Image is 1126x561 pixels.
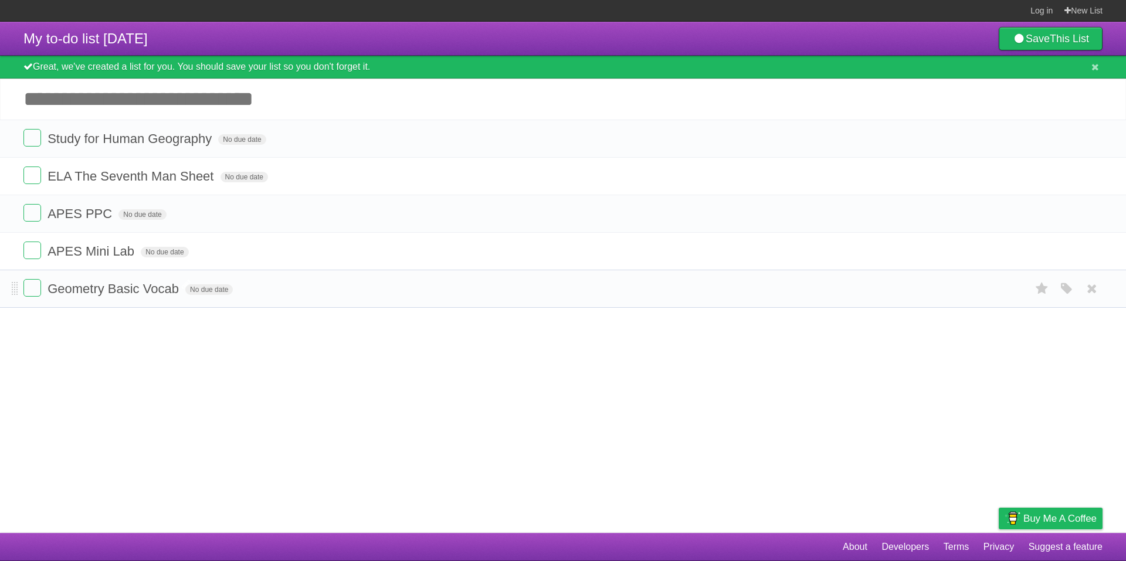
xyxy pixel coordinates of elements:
[23,242,41,259] label: Done
[23,30,148,46] span: My to-do list [DATE]
[48,169,216,183] span: ELA The Seventh Man Sheet
[999,508,1103,529] a: Buy me a coffee
[218,134,266,145] span: No due date
[48,281,182,296] span: Geometry Basic Vocab
[944,536,969,558] a: Terms
[843,536,867,558] a: About
[881,536,929,558] a: Developers
[983,536,1014,558] a: Privacy
[23,204,41,222] label: Done
[141,247,188,257] span: No due date
[23,166,41,184] label: Done
[48,131,215,146] span: Study for Human Geography
[48,206,115,221] span: APES PPC
[1023,508,1097,529] span: Buy me a coffee
[118,209,166,220] span: No due date
[1050,33,1089,45] b: This List
[1031,279,1053,298] label: Star task
[1005,508,1020,528] img: Buy me a coffee
[48,244,137,259] span: APES Mini Lab
[23,129,41,147] label: Done
[1029,536,1103,558] a: Suggest a feature
[185,284,233,295] span: No due date
[221,172,268,182] span: No due date
[23,279,41,297] label: Done
[999,27,1103,50] a: SaveThis List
